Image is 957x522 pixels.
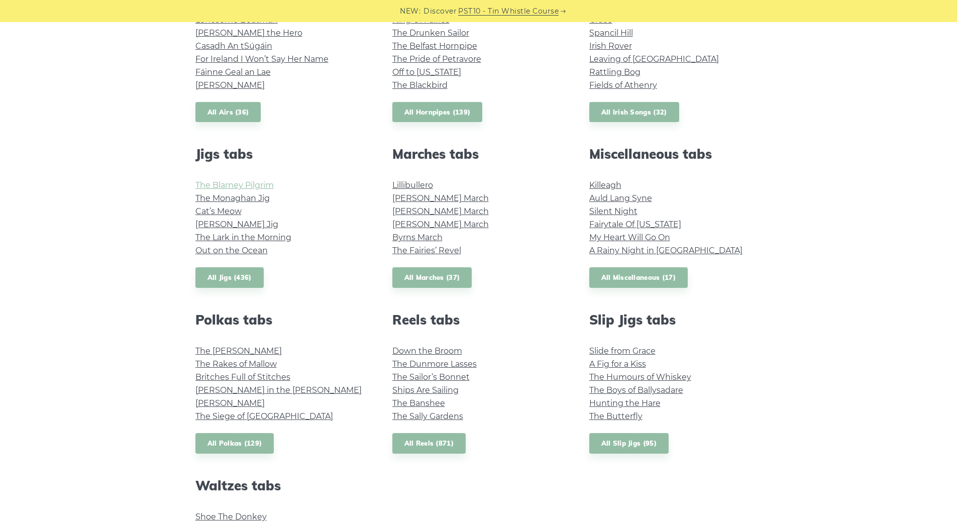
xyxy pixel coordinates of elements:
[392,102,483,123] a: All Hornpipes (139)
[589,102,679,123] a: All Irish Songs (32)
[195,398,265,408] a: [PERSON_NAME]
[589,146,762,162] h2: Miscellaneous tabs
[589,359,646,369] a: A Fig for a Kiss
[195,220,278,229] a: [PERSON_NAME] Jig
[392,246,461,255] a: The Fairies’ Revel
[589,411,643,421] a: The Butterfly
[589,220,681,229] a: Fairytale Of [US_STATE]
[589,233,670,242] a: My Heart Will Go On
[589,267,688,288] a: All Miscellaneous (17)
[195,28,302,38] a: [PERSON_NAME] the Hero
[589,193,652,203] a: Auld Lang Syne
[423,6,457,17] span: Discover
[589,346,656,356] a: Slide from Grace
[392,312,565,328] h2: Reels tabs
[392,146,565,162] h2: Marches tabs
[195,67,271,77] a: Fáinne Geal an Lae
[589,54,719,64] a: Leaving of [GEOGRAPHIC_DATA]
[589,246,742,255] a: A Rainy Night in [GEOGRAPHIC_DATA]
[392,267,472,288] a: All Marches (37)
[392,54,481,64] a: The Pride of Petravore
[589,398,661,408] a: Hunting the Hare
[195,385,362,395] a: [PERSON_NAME] in the [PERSON_NAME]
[195,102,261,123] a: All Airs (36)
[195,80,265,90] a: [PERSON_NAME]
[195,433,274,454] a: All Polkas (129)
[195,411,333,421] a: The Siege of [GEOGRAPHIC_DATA]
[589,28,633,38] a: Spancil Hill
[392,411,463,421] a: The Sally Gardens
[195,233,291,242] a: The Lark in the Morning
[589,67,641,77] a: Rattling Bog
[195,15,278,25] a: Lonesome Boatman
[195,372,290,382] a: Britches Full of Stitches
[195,41,272,51] a: Casadh An tSúgáin
[392,67,461,77] a: Off to [US_STATE]
[400,6,420,17] span: NEW:
[195,206,242,216] a: Cat’s Meow
[589,206,637,216] a: Silent Night
[195,359,277,369] a: The Rakes of Mallow
[195,267,264,288] a: All Jigs (436)
[589,41,632,51] a: Irish Rover
[195,193,270,203] a: The Monaghan Jig
[458,6,559,17] a: PST10 - Tin Whistle Course
[392,233,443,242] a: Byrns March
[392,193,489,203] a: [PERSON_NAME] March
[195,180,274,190] a: The Blarney Pilgrim
[392,359,477,369] a: The Dunmore Lasses
[392,220,489,229] a: [PERSON_NAME] March
[392,206,489,216] a: [PERSON_NAME] March
[195,312,368,328] h2: Polkas tabs
[589,180,621,190] a: Killeagh
[195,346,282,356] a: The [PERSON_NAME]
[589,433,669,454] a: All Slip Jigs (95)
[195,512,267,521] a: Shoe The Donkey
[589,15,612,25] a: Grace
[392,385,459,395] a: Ships Are Sailing
[195,478,368,493] h2: Waltzes tabs
[195,246,268,255] a: Out on the Ocean
[195,146,368,162] h2: Jigs tabs
[392,346,462,356] a: Down the Broom
[392,80,448,90] a: The Blackbird
[392,41,477,51] a: The Belfast Hornpipe
[195,54,329,64] a: For Ireland I Won’t Say Her Name
[589,385,683,395] a: The Boys of Ballysadare
[589,372,691,382] a: The Humours of Whiskey
[392,398,445,408] a: The Banshee
[392,433,466,454] a: All Reels (871)
[392,15,450,25] a: King Of Fairies
[392,372,470,382] a: The Sailor’s Bonnet
[589,80,657,90] a: Fields of Athenry
[392,180,433,190] a: Lillibullero
[589,312,762,328] h2: Slip Jigs tabs
[392,28,469,38] a: The Drunken Sailor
